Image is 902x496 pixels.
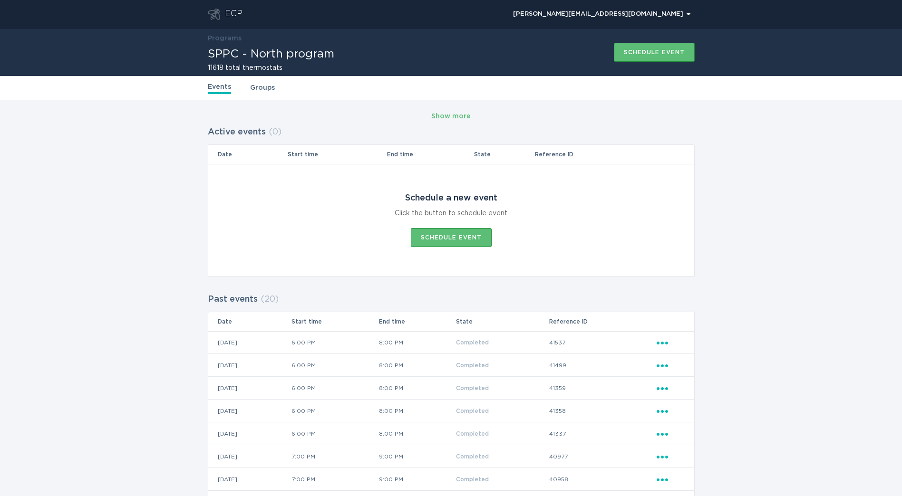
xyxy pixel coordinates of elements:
[657,337,685,348] div: Popover menu
[291,312,378,331] th: Start time
[549,422,656,445] td: 41337
[657,360,685,371] div: Popover menu
[657,429,685,439] div: Popover menu
[431,111,471,122] div: Show more
[549,312,656,331] th: Reference ID
[411,228,492,247] button: Schedule event
[208,354,694,377] tr: df46137879914dc990d78a425c43ba78
[378,354,456,377] td: 8:00 PM
[431,109,471,124] button: Show more
[387,145,474,164] th: End time
[208,331,291,354] td: [DATE]
[624,49,685,55] div: Schedule event
[208,400,291,422] td: [DATE]
[549,331,656,354] td: 41537
[549,400,656,422] td: 41358
[534,145,656,164] th: Reference ID
[208,377,291,400] td: [DATE]
[549,377,656,400] td: 41359
[456,340,489,345] span: Completed
[378,377,456,400] td: 8:00 PM
[208,48,334,60] h1: SPPC - North program
[208,312,291,331] th: Date
[208,145,288,164] th: Date
[291,400,378,422] td: 6:00 PM
[291,445,378,468] td: 7:00 PM
[549,468,656,491] td: 40958
[509,7,695,21] div: Popover menu
[378,445,456,468] td: 9:00 PM
[657,406,685,416] div: Popover menu
[657,474,685,485] div: Popover menu
[421,235,482,240] div: Schedule event
[208,65,334,71] h2: 11618 total thermostats
[474,145,534,164] th: State
[208,468,694,491] tr: bbcbd20ac5ff4ff78438f02619cd6f24
[291,468,378,491] td: 7:00 PM
[208,82,231,94] a: Events
[208,400,694,422] tr: de866ce8224e4085ae7e0ba2000eac03
[208,377,694,400] tr: 44b0a7f1c0fd4d218963d78744bc585e
[208,331,694,354] tr: e2988314e6e94d3baa017abf3bfb1a42
[208,124,266,141] h2: Active events
[657,383,685,393] div: Popover menu
[269,128,281,136] span: ( 0 )
[456,385,489,391] span: Completed
[549,354,656,377] td: 41499
[549,445,656,468] td: 40977
[456,362,489,368] span: Completed
[405,193,497,203] div: Schedule a new event
[614,43,695,62] button: Schedule event
[378,312,456,331] th: End time
[261,295,279,304] span: ( 20 )
[378,331,456,354] td: 8:00 PM
[456,431,489,437] span: Completed
[378,422,456,445] td: 8:00 PM
[456,312,549,331] th: State
[291,354,378,377] td: 6:00 PM
[378,468,456,491] td: 9:00 PM
[208,354,291,377] td: [DATE]
[456,408,489,414] span: Completed
[208,312,694,331] tr: Table Headers
[378,400,456,422] td: 8:00 PM
[208,445,694,468] tr: f17bcfc805124249a529cfadb73a5427
[291,377,378,400] td: 6:00 PM
[225,9,242,20] div: ECP
[250,83,275,93] a: Groups
[208,35,242,42] a: Programs
[291,331,378,354] td: 6:00 PM
[287,145,386,164] th: Start time
[456,454,489,459] span: Completed
[291,422,378,445] td: 6:00 PM
[208,468,291,491] td: [DATE]
[208,291,258,308] h2: Past events
[208,445,291,468] td: [DATE]
[208,422,694,445] tr: 23fa254c0f9d4b9f85920fc2dc174368
[509,7,695,21] button: Open user account details
[395,208,507,219] div: Click the button to schedule event
[513,11,690,17] div: [PERSON_NAME][EMAIL_ADDRESS][DOMAIN_NAME]
[208,9,220,20] button: Go to dashboard
[456,477,489,482] span: Completed
[657,451,685,462] div: Popover menu
[208,422,291,445] td: [DATE]
[208,145,694,164] tr: Table Headers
